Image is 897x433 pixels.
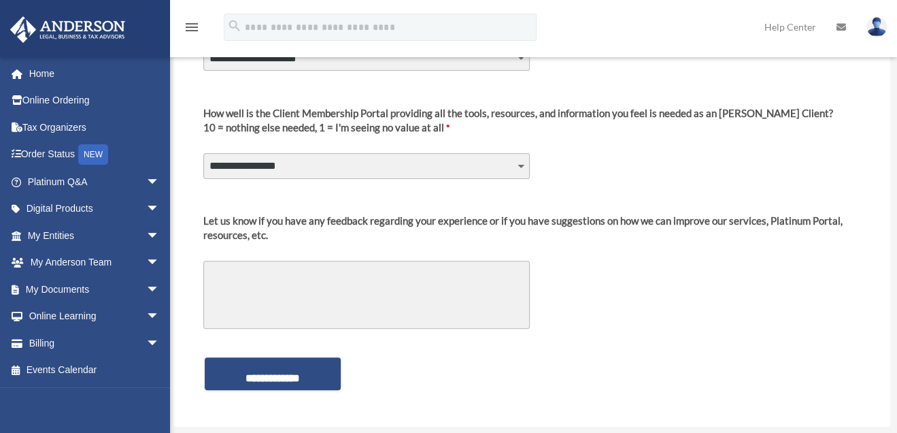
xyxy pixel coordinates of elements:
[146,249,173,277] span: arrow_drop_down
[184,19,200,35] i: menu
[10,195,180,223] a: Digital Productsarrow_drop_down
[203,106,833,146] label: 10 = nothing else needed, 1 = I'm seeing no value at all
[10,60,180,87] a: Home
[10,303,180,330] a: Online Learningarrow_drop_down
[10,330,180,357] a: Billingarrow_drop_down
[10,276,180,303] a: My Documentsarrow_drop_down
[146,276,173,304] span: arrow_drop_down
[146,168,173,196] span: arrow_drop_down
[203,106,833,121] div: How well is the Client Membership Portal providing all the tools, resources, and information you ...
[866,17,887,37] img: User Pic
[10,357,180,384] a: Events Calendar
[10,249,180,276] a: My Anderson Teamarrow_drop_down
[10,114,180,141] a: Tax Organizers
[146,222,173,250] span: arrow_drop_down
[146,330,173,357] span: arrow_drop_down
[184,24,200,35] a: menu
[78,144,108,165] div: NEW
[6,16,129,43] img: Anderson Advisors Platinum Portal
[203,214,860,242] div: Let us know if you have any feedback regarding your experience or if you have suggestions on how ...
[10,168,180,195] a: Platinum Q&Aarrow_drop_down
[146,195,173,223] span: arrow_drop_down
[10,87,180,114] a: Online Ordering
[227,18,242,33] i: search
[10,222,180,249] a: My Entitiesarrow_drop_down
[10,141,180,169] a: Order StatusNEW
[146,303,173,331] span: arrow_drop_down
